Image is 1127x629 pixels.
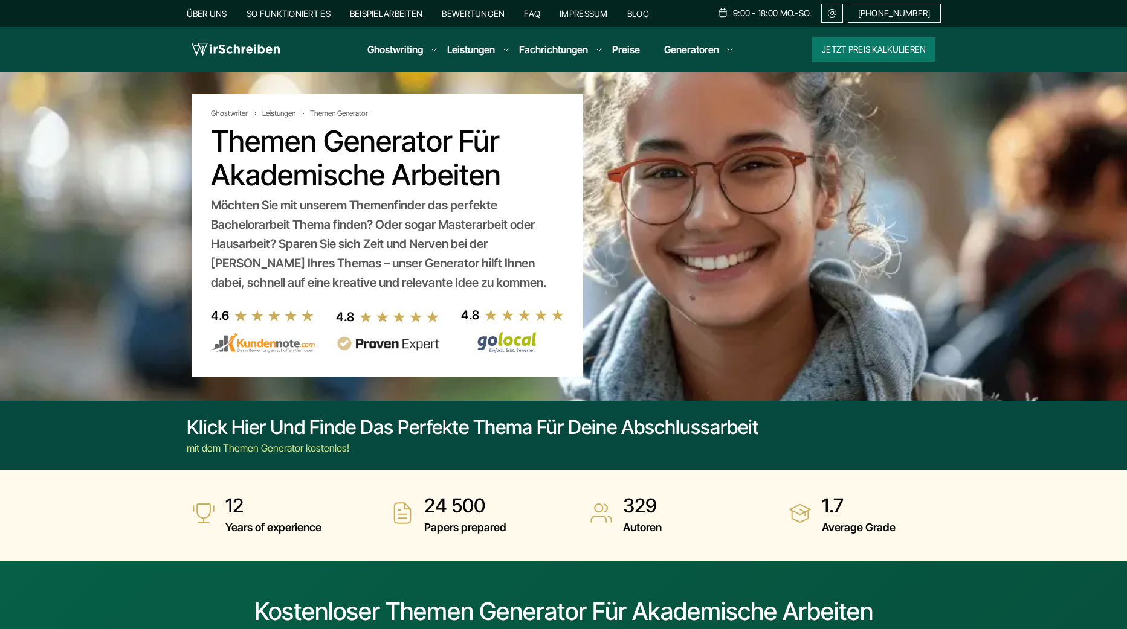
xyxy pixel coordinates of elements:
[367,42,423,57] a: Ghostwriting
[336,307,354,327] div: 4.8
[350,8,422,19] a: Beispielarbeiten
[560,8,608,19] a: Impressum
[211,306,229,325] div: 4.6
[442,8,505,19] a: Bewertungen
[10,597,1117,626] h1: Kostenloser Themen Generator für akademische Arbeiten
[262,109,308,118] a: Leistungen
[717,8,728,18] img: Schedule
[627,8,649,19] a: Blog
[192,501,216,525] img: Years of experience
[424,518,506,537] span: Papers prepared
[211,109,260,118] a: Ghostwriter
[848,4,941,23] a: [PHONE_NUMBER]
[336,336,440,351] img: provenexpert reviews
[822,518,896,537] span: Average Grade
[447,42,495,57] a: Leistungen
[812,37,935,62] button: Jetzt Preis kalkulieren
[424,494,506,518] strong: 24 500
[589,501,613,525] img: Autoren
[211,124,564,192] h1: Themen Generator für akademische Arbeiten
[247,8,331,19] a: So funktioniert es
[211,333,315,353] img: kundennote
[519,42,588,57] a: Fachrichtungen
[187,415,759,439] div: Klick hier und finde das perfekte Thema für deine Abschlussarbeit
[524,8,540,19] a: FAQ
[822,494,896,518] strong: 1.7
[461,331,565,353] img: Wirschreiben Bewertungen
[359,310,440,324] img: stars
[187,8,227,19] a: Über uns
[827,8,838,18] img: Email
[664,42,719,57] a: Generatoren
[788,501,812,525] img: Average Grade
[211,196,564,292] div: Möchten Sie mit unserem Themenfinder das perfekte Bachelorarbeit Thema finden? Oder sogar Mastera...
[234,309,315,322] img: stars
[484,308,565,322] img: stars
[461,305,479,325] div: 4.8
[192,40,280,59] img: logo wirschreiben
[390,501,415,525] img: Papers prepared
[733,8,812,18] span: 9:00 - 18:00 Mo.-So.
[225,494,321,518] strong: 12
[187,441,759,455] div: mit dem Themen Generator kostenlos!
[858,8,931,18] span: [PHONE_NUMBER]
[623,494,662,518] strong: 329
[310,109,368,118] span: Themen Generator
[612,43,640,56] a: Preise
[623,518,662,537] span: Autoren
[225,518,321,537] span: Years of experience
